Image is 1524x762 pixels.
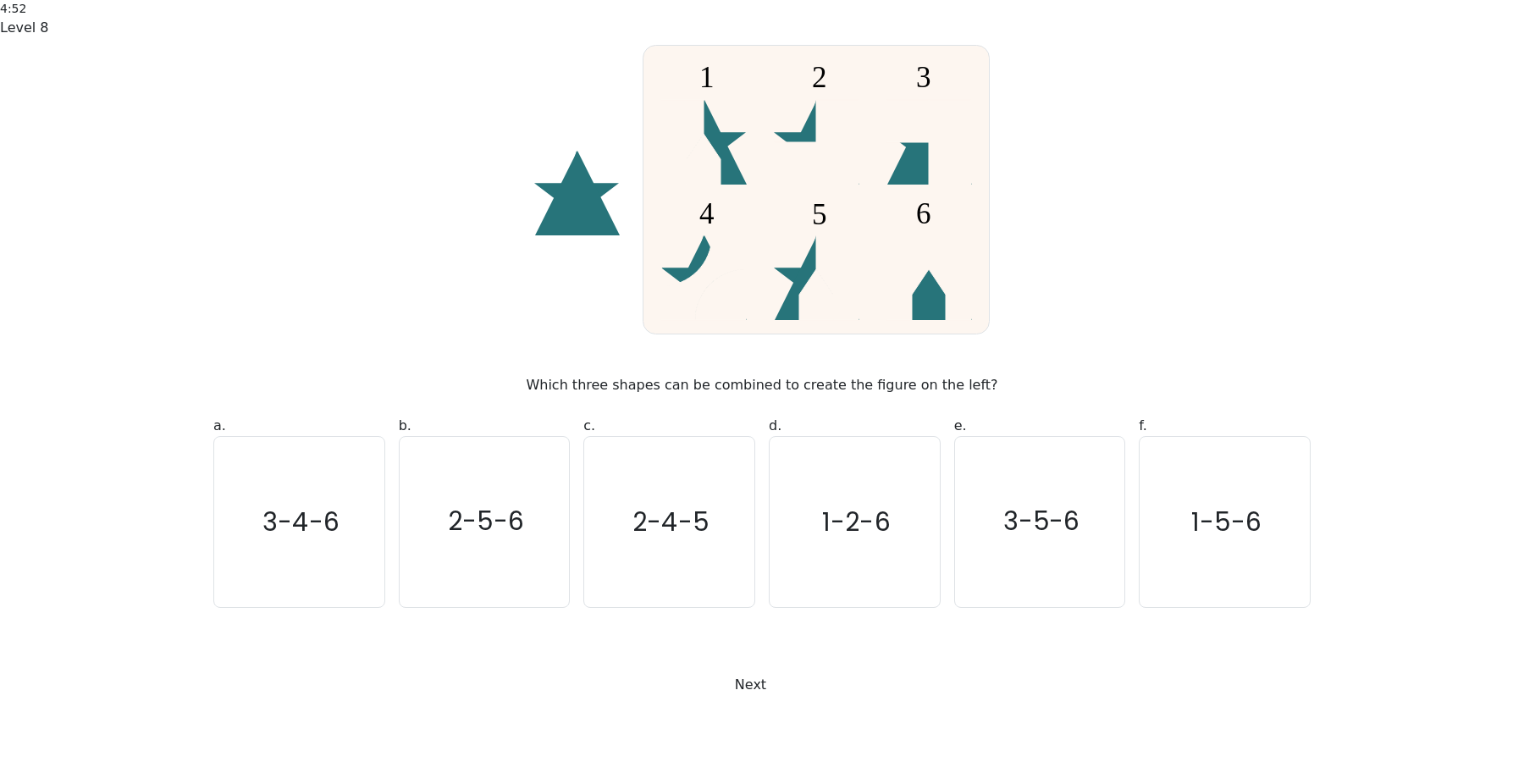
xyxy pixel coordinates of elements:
span: a. [213,417,226,433]
tspan: 3 [916,61,931,94]
text: 3-4-6 [262,505,339,539]
text: 2-5-6 [448,505,524,539]
span: c. [583,417,595,433]
span: d. [769,417,781,433]
tspan: 5 [812,198,827,231]
tspan: 6 [916,197,931,230]
text: 3-5-6 [1002,505,1079,539]
text: 1-2-6 [822,505,890,539]
tspan: 2 [812,61,827,94]
text: 2-4-5 [633,505,710,539]
tspan: 1 [699,61,715,94]
span: f. [1139,417,1147,433]
div: Which three shapes can be combined to create the figure on the left? [224,375,1300,395]
span: e. [954,417,967,433]
text: 1-5-6 [1191,505,1262,539]
span: b. [399,417,411,433]
tspan: 4 [699,197,715,230]
button: Next [724,669,800,701]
